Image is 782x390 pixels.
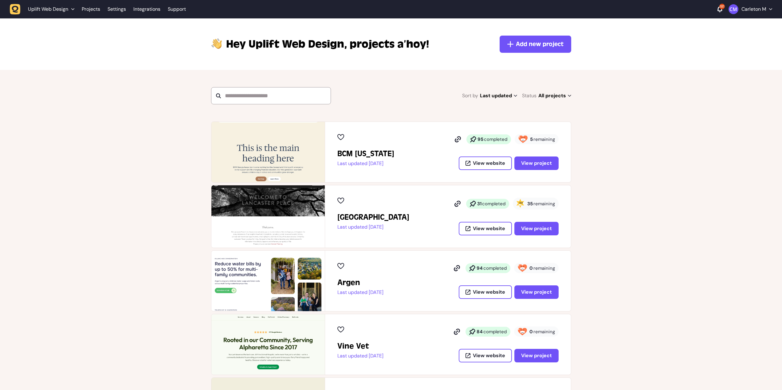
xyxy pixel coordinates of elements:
[533,265,555,271] span: remaining
[514,156,559,170] button: View project
[533,329,555,335] span: remaining
[483,265,507,271] span: completed
[168,6,186,12] a: Support
[337,289,383,295] p: Last updated [DATE]
[133,4,160,15] a: Integrations
[337,149,394,159] h2: BCM Georgia
[521,352,552,359] span: View project
[473,226,505,231] span: View website
[538,91,571,100] span: All projects
[211,314,325,375] img: Vine Vet
[477,265,483,271] strong: 94
[530,136,533,142] strong: 5
[527,201,533,207] strong: 35
[337,353,383,359] p: Last updated [DATE]
[459,156,512,170] button: View website
[741,6,766,12] p: Carleton M
[480,91,517,100] span: Last updated
[82,4,100,15] a: Projects
[529,329,533,335] strong: 0
[482,201,505,207] span: completed
[459,222,512,235] button: View website
[729,4,772,14] button: Carleton M
[533,201,555,207] span: remaining
[484,136,507,142] span: completed
[483,329,507,335] span: completed
[533,136,555,142] span: remaining
[719,4,725,9] div: 181
[337,278,383,288] h2: Argen
[28,6,68,12] span: Uplift Web Design
[473,353,505,358] span: View website
[337,341,383,351] h2: Vine Vet
[226,37,429,52] p: projects a’hoy!
[459,349,512,362] button: View website
[477,136,483,142] strong: 95
[211,122,325,182] img: BCM Georgia
[516,40,564,48] span: Add new project
[473,290,505,295] span: View website
[477,329,483,335] strong: 84
[211,37,222,49] img: hi-hand
[522,91,536,100] span: Status
[473,161,505,166] span: View website
[521,225,552,232] span: View project
[514,222,559,235] button: View project
[337,160,394,167] p: Last updated [DATE]
[500,36,571,53] button: Add new project
[226,37,347,52] span: Uplift Web Design
[514,349,559,362] button: View project
[477,201,481,207] strong: 31
[337,224,409,230] p: Last updated [DATE]
[729,4,738,14] img: Carleton M
[211,185,325,248] img: Lancaster Place
[514,285,559,299] button: View project
[108,4,126,15] a: Settings
[462,91,478,100] span: Sort by
[459,285,512,299] button: View website
[521,160,552,166] span: View project
[521,289,552,295] span: View project
[337,212,409,222] h2: Lancaster Place
[10,4,78,15] button: Uplift Web Design
[529,265,533,271] strong: 0
[211,251,325,311] img: Argen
